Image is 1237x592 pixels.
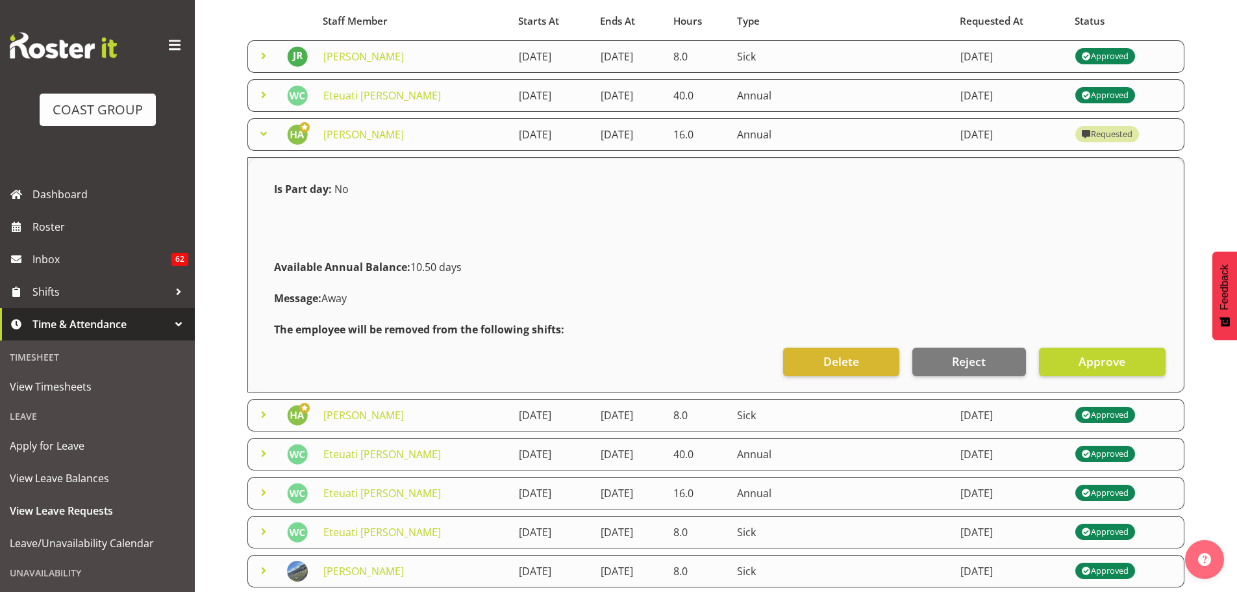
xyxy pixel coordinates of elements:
[593,79,666,112] td: [DATE]
[1082,485,1129,501] div: Approved
[3,370,192,403] a: View Timesheets
[323,486,441,500] a: Eteuati [PERSON_NAME]
[783,348,899,376] button: Delete
[666,477,729,509] td: 16.0
[593,40,666,73] td: [DATE]
[511,40,593,73] td: [DATE]
[1082,446,1129,462] div: Approved
[953,40,1068,73] td: [DATE]
[287,561,308,582] img: collin-amani8f5bdf5e6816d44ee178d69748c4ae6c.png
[1082,524,1129,540] div: Approved
[1039,348,1166,376] button: Approve
[1082,88,1129,103] div: Approved
[287,522,308,543] img: waddie-carlton5073.jpg
[323,525,441,539] a: Eteuati [PERSON_NAME]
[666,40,729,73] td: 8.0
[511,477,593,509] td: [DATE]
[666,399,729,431] td: 8.0
[953,516,1068,548] td: [DATE]
[912,348,1026,376] button: Reject
[3,560,192,586] div: Unavailability
[729,516,952,548] td: Sick
[10,377,185,396] span: View Timesheets
[266,251,1166,283] div: 10.50 days
[32,315,169,334] span: Time & Attendance
[1082,127,1132,142] div: Requested
[511,79,593,112] td: [DATE]
[511,555,593,587] td: [DATE]
[1079,353,1125,370] span: Approve
[593,555,666,587] td: [DATE]
[729,555,952,587] td: Sick
[334,182,349,196] span: No
[593,477,666,509] td: [DATE]
[953,477,1068,509] td: [DATE]
[729,118,952,151] td: Annual
[323,14,388,29] span: Staff Member
[323,49,404,64] a: [PERSON_NAME]
[511,438,593,470] td: [DATE]
[953,79,1068,112] td: [DATE]
[10,501,185,521] span: View Leave Requests
[323,127,404,142] a: [PERSON_NAME]
[32,250,171,269] span: Inbox
[287,124,308,145] img: hendrix-amani9069.jpg
[666,516,729,548] td: 8.0
[323,408,404,422] a: [PERSON_NAME]
[511,118,593,151] td: [DATE]
[666,118,729,151] td: 16.0
[10,469,185,488] span: View Leave Balances
[3,462,192,495] a: View Leave Balances
[32,185,188,204] span: Dashboard
[274,182,332,196] strong: Is Part day:
[1082,407,1129,423] div: Approved
[729,79,952,112] td: Annual
[737,14,760,29] span: Type
[3,527,192,560] a: Leave/Unavailability Calendar
[323,88,441,103] a: Eteuati [PERSON_NAME]
[953,555,1068,587] td: [DATE]
[666,438,729,470] td: 40.0
[953,438,1068,470] td: [DATE]
[274,291,321,305] strong: Message:
[666,79,729,112] td: 40.0
[953,118,1068,151] td: [DATE]
[3,344,192,370] div: Timesheet
[287,444,308,465] img: waddie-carlton5073.jpg
[53,100,143,120] div: COAST GROUP
[1198,553,1211,566] img: help-xxl-2.png
[593,399,666,431] td: [DATE]
[729,399,952,431] td: Sick
[673,14,702,29] span: Hours
[729,40,952,73] td: Sick
[1219,264,1231,310] span: Feedback
[666,555,729,587] td: 8.0
[952,353,986,370] span: Reject
[3,495,192,527] a: View Leave Requests
[518,14,559,29] span: Starts At
[823,353,859,370] span: Delete
[729,477,952,509] td: Annual
[32,217,188,237] span: Roster
[953,399,1068,431] td: [DATE]
[287,483,308,504] img: waddie-carlton5073.jpg
[593,438,666,470] td: [DATE]
[1075,14,1105,29] span: Status
[323,447,441,461] a: Eteuati [PERSON_NAME]
[287,85,308,106] img: waddie-carlton5073.jpg
[3,403,192,430] div: Leave
[10,32,117,58] img: Rosterit website logo
[287,46,308,67] img: jaxon-ryan11289.jpg
[1082,49,1129,64] div: Approved
[511,516,593,548] td: [DATE]
[171,253,188,266] span: 62
[323,564,404,578] a: [PERSON_NAME]
[1082,563,1129,579] div: Approved
[593,516,666,548] td: [DATE]
[600,14,635,29] span: Ends At
[10,534,185,553] span: Leave/Unavailability Calendar
[3,430,192,462] a: Apply for Leave
[1212,251,1237,340] button: Feedback - Show survey
[266,283,1166,314] div: Away
[960,14,1023,29] span: Requested At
